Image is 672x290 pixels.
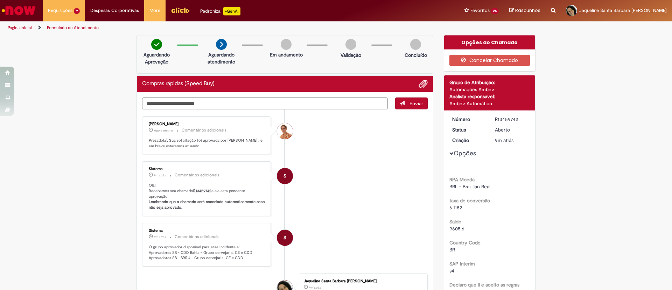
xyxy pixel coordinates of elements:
textarea: Digite sua mensagem aqui... [142,97,388,109]
span: s4 [449,268,454,274]
div: Ambev Automation [449,100,530,107]
b: R13459742 [193,188,211,194]
button: Cancelar Chamado [449,55,530,66]
button: Adicionar anexos [419,79,428,88]
span: 9m atrás [309,285,321,290]
span: Agora mesmo [154,128,173,133]
b: SAP Interim [449,261,475,267]
div: Padroniza [200,7,240,15]
img: img-circle-grey.png [410,39,421,50]
img: arrow-next.png [216,39,227,50]
span: 9m atrás [495,137,513,143]
span: Despesas Corporativas [90,7,139,14]
p: +GenAi [223,7,240,15]
span: 9m atrás [154,235,166,239]
dt: Número [447,116,490,123]
small: Comentários adicionais [182,127,226,133]
div: 28/08/2025 17:55:28 [495,137,527,144]
p: Aguardando Aprovação [140,51,174,65]
img: check-circle-green.png [151,39,162,50]
time: 28/08/2025 17:55:25 [309,285,321,290]
time: 28/08/2025 17:55:39 [154,235,166,239]
div: Analista responsável: [449,93,530,100]
small: Comentários adicionais [175,172,219,178]
span: Enviar [409,100,423,107]
span: 9605.6 [449,225,464,232]
span: 6.1182 [449,204,462,211]
small: Comentários adicionais [175,234,219,240]
b: Country Code [449,240,481,246]
span: 26 [491,8,499,14]
b: Lembrando que o chamado será cancelado automaticamente caso não seja aprovado. [149,199,266,210]
div: Sistema [149,229,265,233]
div: R13459742 [495,116,527,123]
b: Saldo [449,218,461,225]
time: 28/08/2025 18:04:38 [154,128,173,133]
div: Automações Ambev [449,86,530,93]
span: Rascunhos [515,7,540,14]
span: BRL - Brazilian Real [449,183,490,190]
button: Enviar [395,97,428,109]
b: taxa de conversão [449,197,490,204]
time: 28/08/2025 17:55:28 [495,137,513,143]
ul: Trilhas de página [5,21,443,34]
div: Sistema [149,167,265,171]
div: Alrino Alves Da Silva Junior [277,123,293,139]
p: Em andamento [270,51,303,58]
span: S [283,229,286,246]
span: S [283,168,286,184]
time: 28/08/2025 17:55:40 [154,173,166,177]
img: img-circle-grey.png [281,39,292,50]
a: Formulário de Atendimento [47,25,99,31]
dt: Status [447,126,490,133]
img: img-circle-grey.png [345,39,356,50]
span: Favoritos [470,7,490,14]
p: Prezado(a), Sua solicitação foi aprovada por [PERSON_NAME] , e em breve estaremos atuando. [149,138,265,149]
div: [PERSON_NAME] [149,122,265,126]
p: O grupo aprovador disponível para esse incidente é: Aprovadores SB - CDD Bahia - Grupo cervejaria... [149,244,265,261]
a: Rascunhos [509,7,540,14]
p: Aguardando atendimento [204,51,238,65]
img: ServiceNow [1,4,37,18]
p: Concluído [405,52,427,59]
p: Olá! Recebemos seu chamado e ele esta pendente aprovação. [149,183,265,210]
b: RPA Moeda [449,176,475,183]
div: Jaqueline Santa Barbara [PERSON_NAME] [304,279,420,283]
dt: Criação [447,137,490,144]
span: Jaqueline Santa Barbara [PERSON_NAME] [579,7,667,13]
span: 9m atrás [154,173,166,177]
div: System [277,168,293,184]
span: BR [449,247,455,253]
a: Página inicial [8,25,32,31]
h2: Compras rápidas (Speed Buy) Histórico de tíquete [142,81,215,87]
div: Grupo de Atribuição: [449,79,530,86]
span: 9 [74,8,80,14]
div: System [277,230,293,246]
span: More [149,7,160,14]
p: Validação [341,52,361,59]
div: Aberto [495,126,527,133]
img: click_logo_yellow_360x200.png [171,5,190,15]
span: Requisições [48,7,72,14]
div: Opções do Chamado [444,35,535,49]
